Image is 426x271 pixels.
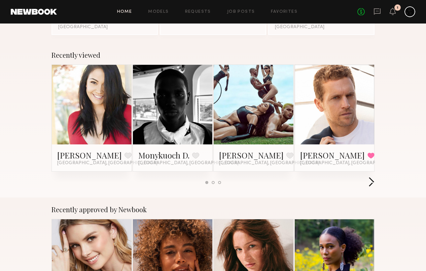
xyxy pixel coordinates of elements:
[219,150,284,161] a: [PERSON_NAME]
[397,6,398,10] div: 1
[185,10,211,14] a: Requests
[138,150,189,161] a: Monykuoch D.
[271,10,297,14] a: Favorites
[58,25,151,30] div: [GEOGRAPHIC_DATA]
[300,150,365,161] a: [PERSON_NAME]
[219,161,319,166] span: [GEOGRAPHIC_DATA], [GEOGRAPHIC_DATA]
[57,161,157,166] span: [GEOGRAPHIC_DATA], [GEOGRAPHIC_DATA]
[300,161,400,166] span: [GEOGRAPHIC_DATA], [GEOGRAPHIC_DATA]
[117,10,132,14] a: Home
[57,150,122,161] a: [PERSON_NAME]
[138,161,239,166] span: [GEOGRAPHIC_DATA], [GEOGRAPHIC_DATA]
[51,206,375,214] div: Recently approved by Newbook
[148,10,169,14] a: Models
[51,51,375,59] div: Recently viewed
[275,25,368,30] div: [GEOGRAPHIC_DATA]
[227,10,255,14] a: Job Posts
